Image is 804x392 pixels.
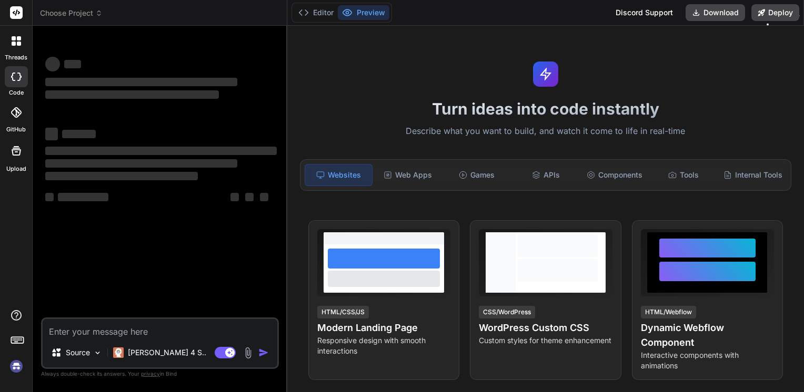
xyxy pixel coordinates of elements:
label: code [9,88,24,97]
span: privacy [141,370,160,377]
p: Always double-check its answers. Your in Bind [41,369,279,379]
div: Tools [650,164,717,186]
span: ‌ [45,172,198,180]
span: ‌ [45,90,219,99]
button: Editor [294,5,338,20]
h4: Dynamic Webflow Component [641,321,774,350]
span: Choose Project [40,8,103,18]
button: Download [686,4,745,21]
label: threads [5,53,27,62]
span: ‌ [45,159,237,168]
span: ‌ [260,193,268,201]
button: Preview [338,5,389,20]
p: Responsive design with smooth interactions [317,335,450,356]
span: ‌ [45,78,237,86]
span: ‌ [45,193,54,201]
div: Components [581,164,648,186]
span: ‌ [64,60,81,68]
div: CSS/WordPress [479,306,535,318]
p: Source [66,347,90,358]
span: ‌ [230,193,239,201]
span: ‌ [45,147,277,155]
span: ‌ [58,193,108,201]
div: Websites [305,164,373,186]
img: Claude 4 Sonnet [113,347,124,358]
span: ‌ [62,130,96,138]
p: Custom styles for theme enhancement [479,335,612,346]
span: ‌ [45,128,58,140]
div: Discord Support [609,4,679,21]
img: Pick Models [93,348,102,357]
img: icon [258,347,269,358]
div: Games [444,164,510,186]
div: Web Apps [375,164,441,186]
p: Describe what you want to build, and watch it come to life in real-time [294,125,798,138]
div: HTML/Webflow [641,306,696,318]
span: ‌ [245,193,254,201]
h4: Modern Landing Page [317,321,450,335]
div: Internal Tools [719,164,787,186]
p: Interactive components with animations [641,350,774,371]
h1: Turn ideas into code instantly [294,99,798,118]
label: GitHub [6,125,26,134]
button: Deploy [751,4,799,21]
img: attachment [242,347,254,359]
h4: WordPress Custom CSS [479,321,612,335]
img: signin [7,357,25,375]
label: Upload [6,164,26,173]
div: HTML/CSS/JS [317,306,369,318]
img: avatar [767,11,800,23]
span: ‌ [45,57,60,71]
div: APIs [512,164,579,186]
p: [PERSON_NAME] 4 S.. [128,347,206,358]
